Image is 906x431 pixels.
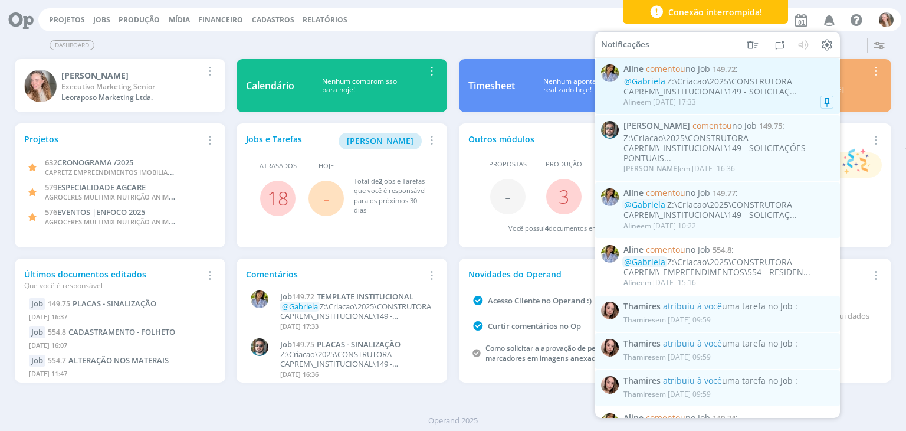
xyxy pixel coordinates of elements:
button: G [878,9,894,30]
span: Thamires [623,352,655,362]
a: 579ESPECIALIDADE AGCARE [45,181,146,192]
span: : [623,339,833,349]
div: Job [29,298,45,310]
div: Que você é responsável [24,280,202,291]
span: atribuiu à você [663,375,722,386]
span: 554.8 [713,244,731,255]
span: no Job [646,63,710,74]
div: Z:\Criacao\2025\CONSTRUTORA CAPREM\_INSTITUCIONAL\149 - SOLICITAÇÕES PONTUAIS... [623,133,833,163]
span: [PERSON_NAME] [623,121,690,131]
span: Thamires [623,339,661,349]
span: Thamires [623,388,655,399]
a: Produção [119,15,160,25]
span: uma tarefa no Job [663,375,793,386]
span: Hoje [319,161,334,171]
span: [PERSON_NAME] [623,164,679,174]
span: Cadastros [252,15,294,25]
span: @Gabriela [624,256,665,267]
div: em [DATE] 16:36 [623,165,735,173]
span: TEMPLATE INSTITUCIONAL [317,291,413,302]
span: 4 [545,224,549,233]
span: no Job [646,244,710,255]
a: Mídia [169,15,190,25]
span: atribuiu à você [663,301,722,312]
img: G [24,70,57,102]
span: 149.77 [713,187,736,198]
a: G[PERSON_NAME]Executivo Marketing SeniorLeoraposo Marketing Ltda. [15,59,225,112]
div: Job [29,326,45,338]
div: Job [29,355,45,367]
a: Job149.72TEMPLATE INSTITUCIONAL [280,292,432,302]
span: 149.74 [713,413,736,423]
span: 554.7 [48,355,66,365]
span: PLACAS - SINALIZAÇÃO [317,339,401,350]
div: Gabriela [61,69,202,81]
span: comentou [646,244,685,255]
a: Relatórios [303,15,347,25]
span: Conexão interrompida! [668,6,762,18]
span: 149.72 [713,64,736,74]
span: : [623,245,833,255]
a: 632CRONOGRAMA /2025 [45,156,133,168]
span: Produção [546,159,582,169]
span: 2 [379,177,382,185]
span: ESPECIALIDADE AGCARE [57,182,146,192]
span: 579 [45,182,57,192]
span: CRONOGRAMA /2025 [57,157,133,168]
img: R [251,338,268,356]
span: no Job [646,412,710,423]
div: [DATE] 16:07 [29,338,211,355]
span: Atrasados [260,161,297,171]
div: Executivo Marketing Senior [61,81,202,92]
a: 554.8CADASTRAMENTO - FOLHETO [48,326,175,337]
img: T [601,302,619,319]
button: [PERSON_NAME] [339,133,422,149]
span: Notificações [601,40,649,50]
span: AGROCERES MULTIMIX NUTRIÇÃO ANIMAL LTDA. [45,215,196,227]
span: 576 [45,207,57,217]
span: Aline [623,413,644,423]
span: AGROCERES MULTIMIX NUTRIÇÃO ANIMAL LTDA. [45,191,196,202]
span: 632 [45,157,57,168]
div: Últimos documentos editados [24,268,202,291]
a: [PERSON_NAME] [339,135,422,146]
a: 18 [267,185,288,211]
div: Z:\Criacao\2025\CONSTRUTORA CAPREM\_INSTITUCIONAL\149 - SOLICITAÇ... [623,77,833,97]
span: @Gabriela [624,199,665,210]
div: [DATE] 11:47 [29,367,211,384]
a: Jobs [93,15,110,25]
span: CAPRETZ EMPREENDIMENTOS IMOBILIARIOS LTDA [45,166,200,177]
a: 554.7ALTERAÇÃO NOS MATERAIS [48,355,169,365]
span: Dashboard [50,40,94,50]
span: - [323,185,329,211]
a: Acesso Cliente no Operand :) [488,295,592,306]
a: Job149.75PLACAS - SINALIZAÇÃO [280,340,432,350]
div: Total de Jobs e Tarefas que você é responsável para os próximos 30 dias [354,177,426,215]
button: Financeiro [195,15,247,25]
span: atribuiu à você [663,338,722,349]
span: 149.75 [48,299,70,309]
span: no Job [646,187,710,198]
span: Thamires [623,302,661,312]
span: uma tarefa no Job [663,338,793,349]
span: 149.75 [292,339,314,350]
span: Aline [623,221,641,231]
div: Jobs e Tarefas [246,133,424,149]
button: Relatórios [299,15,351,25]
div: Timesheet [468,79,515,93]
div: Outros módulos [468,133,646,145]
div: Z:\Criacao\2025\CONSTRUTORA CAPREM\_INSTITUCIONAL\149 - SOLICITAÇ... [623,200,833,220]
span: no Job [692,120,757,131]
img: T [601,376,619,394]
img: A [601,188,619,205]
button: Projetos [45,15,88,25]
span: @Gabriela [282,301,318,312]
a: 3 [559,184,569,209]
div: em [DATE] 10:22 [623,222,696,230]
button: Cadastros [248,15,298,25]
div: em [DATE] 09:59 [623,390,711,398]
p: Z:\Criacao\2025\CONSTRUTORA CAPREM\_INSTITUCIONAL\149 - SOLICITAÇÕES PONTUAIS\149.75 - PLACAS - S... [280,350,432,368]
span: comentou [646,187,685,198]
span: Aline [623,188,644,198]
span: Propostas [489,159,527,169]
